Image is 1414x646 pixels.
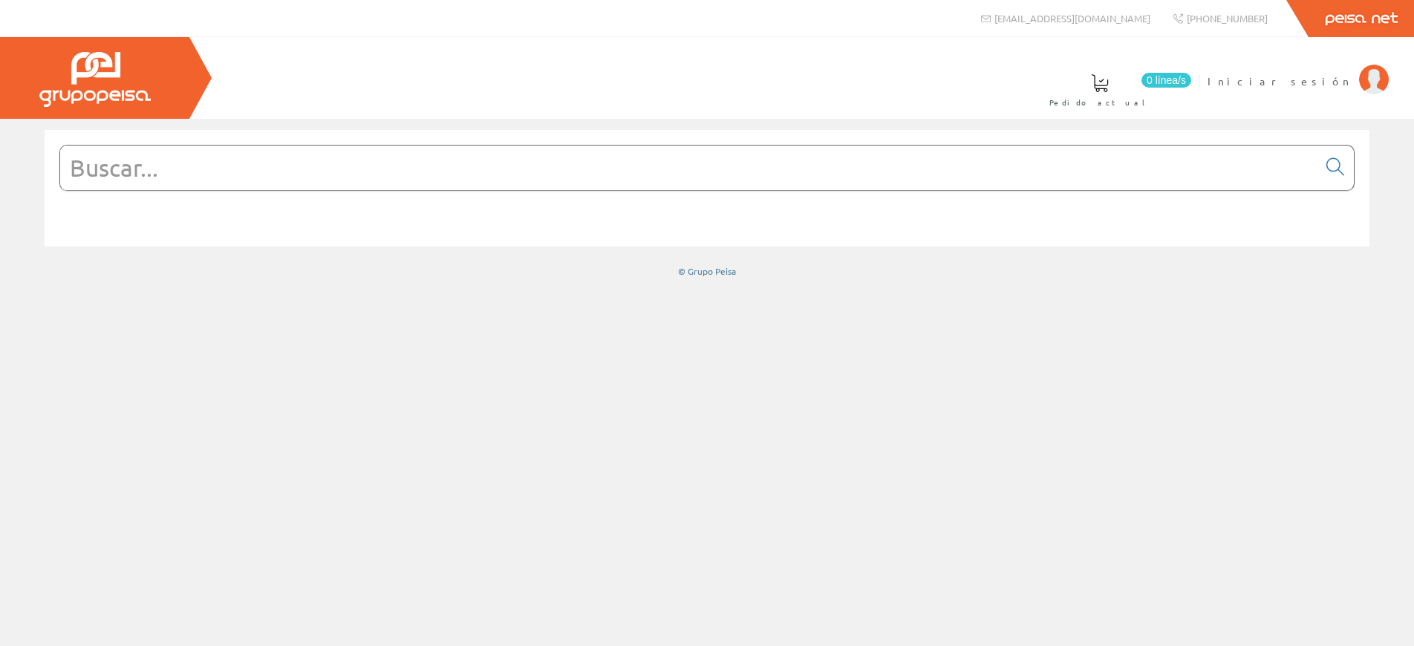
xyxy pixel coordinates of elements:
[1187,12,1268,25] span: [PHONE_NUMBER]
[45,265,1369,278] div: © Grupo Peisa
[1141,73,1191,88] span: 0 línea/s
[994,12,1150,25] span: [EMAIL_ADDRESS][DOMAIN_NAME]
[1049,95,1150,110] span: Pedido actual
[1208,62,1389,76] a: Iniciar sesión
[1208,74,1352,88] span: Iniciar sesión
[60,146,1317,190] input: Buscar...
[39,52,151,107] img: Grupo Peisa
